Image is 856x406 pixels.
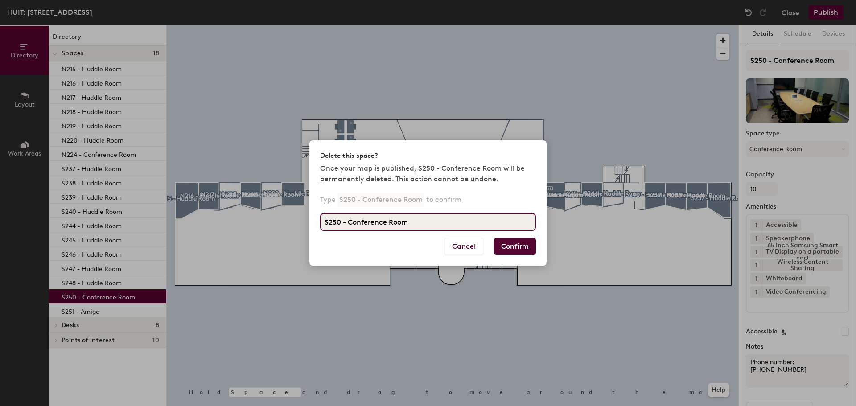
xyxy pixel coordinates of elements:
p: Type to confirm [320,193,461,207]
h2: Delete this space? [320,151,378,160]
p: S250 - Conference Room [337,193,424,207]
button: Cancel [444,238,483,255]
p: Once your map is published, S250 - Conference Room will be permanently deleted. This action canno... [320,163,536,185]
button: Confirm [494,238,536,255]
